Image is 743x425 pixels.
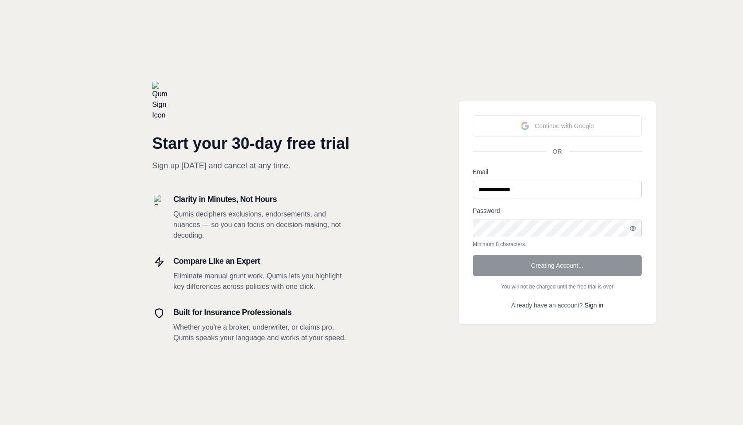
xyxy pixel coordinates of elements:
[173,322,350,343] p: Whether you're a broker, underwriter, or claims pro, Qumis speaks your language and works at your...
[152,159,350,172] p: Sign up [DATE] and cancel at any time.
[546,147,569,156] span: OR
[473,301,642,310] p: Already have an account?
[173,306,350,319] h3: Built for Insurance Professionals
[473,283,642,290] p: You will not be charged until the free trial is over
[584,302,603,309] a: Sign in
[152,82,167,121] img: Qumis Signup Icon
[473,207,500,214] label: Password
[473,241,642,248] p: Minimum 8 characters.
[173,255,350,267] h3: Compare Like an Expert
[173,209,350,241] p: Qumis deciphers exclusions, endorsements, and nuances — so you can focus on decision-making, not ...
[152,135,350,152] h1: Start your 30-day free trial
[173,193,350,205] h3: Clarity in Minutes, Not Hours
[473,168,488,175] label: Email
[154,195,165,205] img: Search Icon
[173,271,350,292] p: Eliminate manual grunt work. Qumis lets you highlight key differences across policies with one cl...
